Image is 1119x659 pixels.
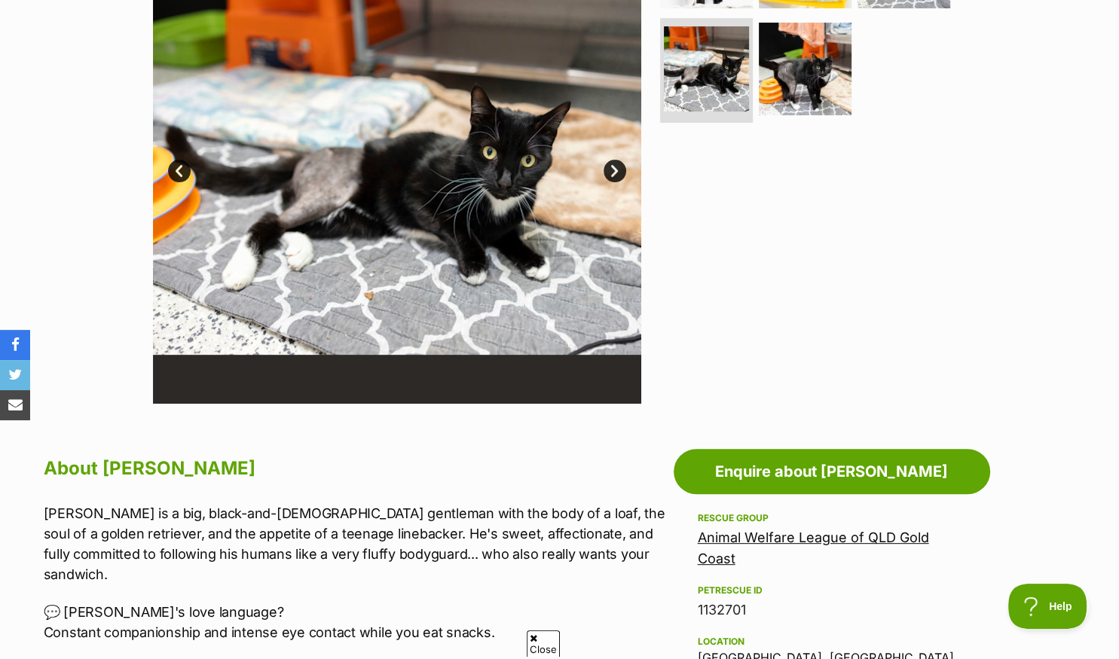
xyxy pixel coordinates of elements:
[44,602,666,642] p: 💬 [PERSON_NAME]'s love language? Constant companionship and intense eye contact while you eat sna...
[527,630,560,657] span: Close
[1008,584,1089,629] iframe: Help Scout Beacon - Open
[44,503,666,584] p: [PERSON_NAME] is a big, black-and-[DEMOGRAPHIC_DATA] gentleman with the body of a loaf, the soul ...
[698,636,966,648] div: Location
[44,452,666,485] h2: About [PERSON_NAME]
[698,600,966,621] div: 1132701
[759,23,851,115] img: Photo of Eli
[674,449,990,494] a: Enquire about [PERSON_NAME]
[698,512,966,524] div: Rescue group
[698,529,929,566] a: Animal Welfare League of QLD Gold Coast
[698,584,966,596] div: PetRescue ID
[168,160,191,182] a: Prev
[664,26,749,111] img: Photo of Eli
[604,160,626,182] a: Next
